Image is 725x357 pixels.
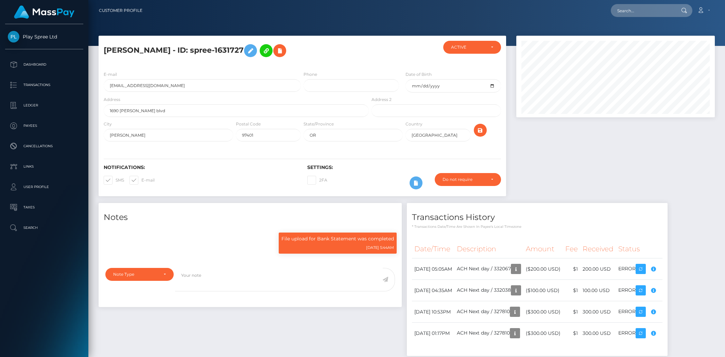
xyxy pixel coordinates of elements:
p: Taxes [8,202,81,213]
td: ACH Next day / 332038 [454,280,523,301]
h4: Transactions History [412,211,662,223]
a: Links [5,158,83,175]
a: Cancellations [5,138,83,155]
th: Date/Time [412,240,454,258]
label: City [104,121,112,127]
h5: [PERSON_NAME] - ID: spree-1631727 [104,41,365,61]
th: Description [454,240,523,258]
a: Dashboard [5,56,83,73]
td: ACH Next day / 332067 [454,258,523,280]
a: User Profile [5,178,83,195]
td: 300.00 USD [580,301,616,323]
th: Amount [523,240,563,258]
td: ($300.00 USD) [523,323,563,344]
div: Note Type [113,272,158,277]
td: ($200.00 USD) [523,258,563,280]
td: $1 [563,280,580,301]
label: Address [104,97,120,103]
td: ($300.00 USD) [523,301,563,323]
p: File upload for Bank Statement was completed [281,235,394,242]
h4: Notes [104,211,397,223]
td: ERROR [616,323,662,344]
td: 300.00 USD [580,323,616,344]
label: E-mail [104,71,117,78]
p: Cancellations [8,141,81,151]
td: $1 [563,301,580,323]
a: Ledger [5,97,83,114]
label: State/Province [304,121,334,127]
th: Received [580,240,616,258]
td: $1 [563,323,580,344]
td: ACH Next day / 327810 [454,301,523,323]
label: Date of Birth [405,71,432,78]
td: 200.00 USD [580,258,616,280]
td: [DATE] 04:35AM [412,280,454,301]
td: 100.00 USD [580,280,616,301]
p: Search [8,223,81,233]
h6: Settings: [307,165,501,170]
td: [DATE] 10:53PM [412,301,454,323]
a: Transactions [5,76,83,93]
th: Fee [563,240,580,258]
div: Do not require [443,177,485,182]
img: Play Spree Ltd [8,31,19,42]
td: ($100.00 USD) [523,280,563,301]
td: ACH Next day / 327810 [454,323,523,344]
p: Dashboard [8,60,81,70]
p: Payees [8,121,81,131]
td: [DATE] 05:05AM [412,258,454,280]
a: Customer Profile [99,3,142,18]
small: [DATE] 5:44AM [366,245,394,250]
td: [DATE] 01:17PM [412,323,454,344]
td: ERROR [616,280,662,301]
h6: Notifications: [104,165,297,170]
a: Payees [5,117,83,134]
a: Search [5,219,83,236]
label: Phone [304,71,317,78]
button: ACTIVE [443,41,501,54]
input: Search... [611,4,675,17]
button: Do not require [435,173,501,186]
a: Taxes [5,199,83,216]
p: * Transactions date/time are shown in payee's local timezone [412,224,662,229]
p: Transactions [8,80,81,90]
label: Address 2 [372,97,392,103]
button: Note Type [105,268,174,281]
p: Ledger [8,100,81,111]
td: ERROR [616,301,662,323]
label: Country [405,121,422,127]
td: $1 [563,258,580,280]
label: E-mail [130,176,155,185]
img: MassPay Logo [14,5,74,19]
label: Postal Code [236,121,261,127]
label: 2FA [307,176,327,185]
label: SMS [104,176,124,185]
th: Status [616,240,662,258]
span: Play Spree Ltd [5,34,83,40]
div: ACTIVE [451,45,485,50]
td: ERROR [616,258,662,280]
p: User Profile [8,182,81,192]
p: Links [8,161,81,172]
